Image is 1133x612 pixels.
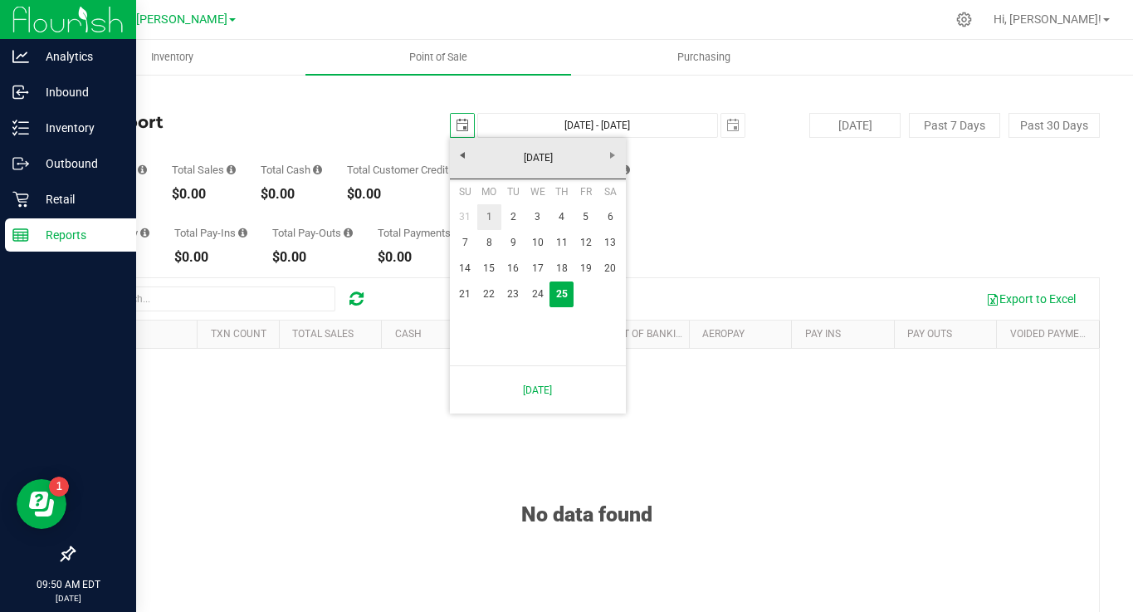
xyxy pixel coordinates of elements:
i: Sum of all cash pay-ins added to tills within the date range. [238,228,247,238]
a: 17 [525,256,549,282]
th: Friday [574,179,598,204]
a: 10 [525,230,549,256]
div: Total Customer Credit [347,164,460,175]
a: Voided Payments [1010,328,1098,340]
div: $0.00 [172,188,236,201]
th: Tuesday [501,179,525,204]
a: 2 [501,204,525,230]
iframe: Resource center [17,479,66,529]
div: $0.00 [261,188,322,201]
p: Analytics [29,47,129,66]
a: 23 [501,282,525,307]
a: 3 [525,204,549,230]
span: Purchasing [655,50,753,65]
div: $0.00 [174,251,247,264]
span: select [451,114,474,137]
p: Inbound [29,82,129,102]
a: 1 [477,204,501,230]
div: No data found [74,461,1099,526]
a: 11 [549,230,574,256]
span: Inventory [129,50,216,65]
a: 13 [598,230,622,256]
a: 18 [549,256,574,282]
p: [DATE] [7,592,129,605]
span: Hi, [PERSON_NAME]! [994,12,1101,26]
i: Sum of all cash pay-outs removed from tills within the date range. [344,228,353,238]
a: 14 [453,256,477,282]
inline-svg: Inbound [12,84,29,100]
span: GA1 - [PERSON_NAME] [104,12,227,27]
a: 21 [453,282,477,307]
p: 09:50 AM EDT [7,577,129,592]
a: Point of Sale [305,40,571,75]
td: Current focused date is Thursday, September 25, 2025 [549,282,574,307]
a: 8 [477,230,501,256]
i: Sum of all successful, non-voided payment transaction amounts (excluding tips and transaction fee... [227,164,236,175]
a: [DATE] [449,145,628,171]
th: Saturday [598,179,622,204]
button: [DATE] [809,113,901,138]
div: Total Cash [261,164,322,175]
div: $0.00 [378,251,497,264]
a: Pay Ins [805,328,841,340]
div: $0.00 [272,251,353,264]
inline-svg: Inventory [12,120,29,136]
a: Cash [395,328,422,340]
a: AeroPay [702,328,745,340]
div: Total Pay-Ins [174,228,247,238]
i: Sum of all successful, non-voided cash payment transaction amounts (excluding tips and transactio... [313,164,322,175]
a: 7 [453,230,477,256]
a: 9 [501,230,525,256]
p: Inventory [29,118,129,138]
p: Reports [29,225,129,245]
a: 12 [574,230,598,256]
a: 4 [549,204,574,230]
a: 15 [477,256,501,282]
a: [DATE] [459,373,617,407]
button: Export to Excel [975,285,1087,313]
a: Total Sales [292,328,354,340]
a: 22 [477,282,501,307]
div: Manage settings [954,12,974,27]
th: Thursday [549,179,574,204]
p: Outbound [29,154,129,174]
a: Previous [450,142,476,168]
div: Total Payments Voided [378,228,497,238]
th: Monday [477,179,501,204]
a: 24 [525,282,549,307]
iframe: Resource center unread badge [49,477,69,497]
h4: Till Report [73,113,415,131]
a: 20 [598,256,622,282]
input: Search... [86,286,335,311]
inline-svg: Retail [12,191,29,208]
a: TXN Count [211,328,266,340]
a: Purchasing [571,40,837,75]
th: Wednesday [525,179,549,204]
div: Total Sales [172,164,236,175]
a: 19 [574,256,598,282]
a: Pay Outs [907,328,952,340]
inline-svg: Outbound [12,155,29,172]
button: Past 7 Days [909,113,1000,138]
a: Inventory [40,40,305,75]
div: $0.00 [347,188,460,201]
th: Sunday [453,179,477,204]
a: 25 [549,282,574,307]
inline-svg: Reports [12,227,29,243]
a: 31 [453,204,477,230]
span: select [721,114,745,137]
a: Point of Banking (POB) [600,328,718,340]
a: 6 [598,204,622,230]
i: Count of all successful payment transactions, possibly including voids, refunds, and cash-back fr... [138,164,147,175]
inline-svg: Analytics [12,48,29,65]
button: Past 30 Days [1008,113,1100,138]
p: Retail [29,189,129,209]
div: Total Pay-Outs [272,228,353,238]
i: Sum of all successful AeroPay payment transaction amounts for all purchases in the date range. Ex... [140,228,149,238]
span: Point of Sale [387,50,490,65]
a: 5 [574,204,598,230]
a: 16 [501,256,525,282]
